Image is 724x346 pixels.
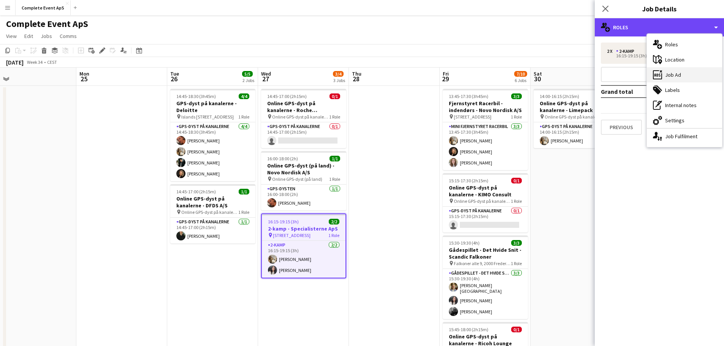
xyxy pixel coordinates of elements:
[239,93,249,99] span: 4/4
[352,70,361,77] span: Thu
[170,89,255,181] app-job-card: 14:45-18:30 (3h45m)4/4GPS-dyst på kanalerne - Deloitte Islands [STREET_ADDRESS]1 RoleGPS-dyst på ...
[262,225,345,232] h3: 2-kamp - Specialisterne ApS
[449,93,488,99] span: 13:45-17:30 (3h45m)
[351,74,361,83] span: 28
[595,4,724,14] h3: Job Details
[242,77,254,83] div: 2 Jobs
[616,49,637,54] div: 2-kamp
[170,70,179,77] span: Tue
[333,77,345,83] div: 3 Jobs
[170,122,255,181] app-card-role: GPS-dyst på kanalerne4/414:45-18:30 (3h45m)[PERSON_NAME][PERSON_NAME][PERSON_NAME][PERSON_NAME]
[647,52,722,67] div: Location
[647,67,722,82] div: Job Ad
[6,18,88,30] h1: Complete Event ApS
[329,219,339,224] span: 2/2
[261,185,346,210] app-card-role: GPS-dysten1/116:00-18:00 (2h)[PERSON_NAME]
[601,85,670,98] td: Grand total
[443,122,528,170] app-card-role: Mini Fjernstyret Racerbil3/313:45-17:30 (3h45m)[PERSON_NAME][PERSON_NAME][PERSON_NAME]
[272,114,329,120] span: Online GPS-dyst på kanalerne
[330,156,340,161] span: 1/1
[449,178,488,183] span: 15:15-17:30 (2h15m)
[647,98,722,113] div: Internal notes
[514,71,527,77] span: 7/10
[647,129,722,144] div: Job Fulfilment
[443,173,528,232] app-job-card: 15:15-17:30 (2h15m)0/1Online GPS-dyst på kanalerne - KIMO Consult Online GPS-dyst på kanalerne1 R...
[511,114,522,120] span: 1 Role
[25,59,44,65] span: Week 34
[443,207,528,232] app-card-role: GPS-dyst på kanalerne0/115:15-17:30 (2h15m)
[647,82,722,98] div: Labels
[540,93,579,99] span: 14:00-16:15 (2h15m)
[267,93,307,99] span: 14:45-17:00 (2h15m)
[242,71,253,77] span: 5/5
[261,162,346,176] h3: Online GPS-dyst (på land) - Novo Nordisk A/S
[443,70,449,77] span: Fri
[262,241,345,278] app-card-role: 2-kamp2/216:15-19:15 (3h)[PERSON_NAME][PERSON_NAME]
[511,178,522,183] span: 0/1
[330,93,340,99] span: 0/1
[38,31,55,41] a: Jobs
[454,261,511,266] span: Falkoner alle 9, 2000 Frederiksberg - Scandic Falkoner
[60,33,77,39] span: Comms
[47,59,57,65] div: CEST
[6,33,17,39] span: View
[176,93,216,99] span: 14:45-18:30 (3h45m)
[511,93,522,99] span: 3/3
[443,184,528,198] h3: Online GPS-dyst på kanalerne - KIMO Consult
[511,261,522,266] span: 1 Role
[261,151,346,210] app-job-card: 16:00-18:00 (2h)1/1Online GPS-dyst (på land) - Novo Nordisk A/S Online GPS-dyst (på land)1 RoleGP...
[329,176,340,182] span: 1 Role
[170,218,255,243] app-card-role: GPS-dyst på kanalerne1/114:45-17:00 (2h15m)[PERSON_NAME]
[170,195,255,209] h3: Online GPS-dyst på kanalerne - DFDS A/S
[443,100,528,114] h3: Fjernstyret Racerbil - indendørs - Novo Nordisk A/S
[545,114,602,120] span: Online GPS-dyst på kanalerne
[238,209,249,215] span: 1 Role
[261,89,346,148] app-job-card: 14:45-17:00 (2h15m)0/1Online GPS-dyst på kanalerne - Roche Diagnostics Online GPS-dyst på kanaler...
[534,100,619,114] h3: Online GPS-dyst på kanalerne - Limepack
[329,114,340,120] span: 1 Role
[260,74,271,83] span: 27
[57,31,80,41] a: Comms
[607,49,616,54] div: 2 x
[261,122,346,148] app-card-role: GPS-dyst på kanalerne0/114:45-17:00 (2h15m)
[273,232,311,238] span: [STREET_ADDRESS]
[41,33,52,39] span: Jobs
[595,18,724,36] div: Roles
[443,235,528,319] div: 15:30-19:30 (4h)3/3Gådespillet - Det Hvide Snit - Scandic Falkoner Falkoner alle 9, 2000 Frederik...
[79,70,89,77] span: Mon
[170,184,255,243] app-job-card: 14:45-17:00 (2h15m)1/1Online GPS-dyst på kanalerne - DFDS A/S Online GPS-dyst på kanalerne1 RoleG...
[647,113,722,128] div: Settings
[449,240,480,246] span: 15:30-19:30 (4h)
[261,213,346,278] app-job-card: 16:15-19:15 (3h)2/22-kamp - Specialisterne ApS [STREET_ADDRESS]1 Role2-kamp2/216:15-19:15 (3h)[PE...
[454,198,511,204] span: Online GPS-dyst på kanalerne
[181,209,238,215] span: Online GPS-dyst på kanalerne
[6,58,24,66] div: [DATE]
[272,176,322,182] span: Online GPS-dyst (på land)
[443,89,528,170] app-job-card: 13:45-17:30 (3h45m)3/3Fjernstyret Racerbil - indendørs - Novo Nordisk A/S [STREET_ADDRESS]1 RoleM...
[16,0,71,15] button: Complete Event ApS
[442,74,449,83] span: 29
[647,37,722,52] div: Roles
[607,54,704,58] div: 16:15-19:15 (3h)
[534,89,619,148] app-job-card: 14:00-16:15 (2h15m)1/1Online GPS-dyst på kanalerne - Limepack Online GPS-dyst på kanalerne1 RoleG...
[24,33,33,39] span: Edit
[169,74,179,83] span: 26
[268,219,299,224] span: 16:15-19:15 (3h)
[511,198,522,204] span: 1 Role
[181,114,234,120] span: Islands [STREET_ADDRESS]
[601,67,718,82] button: Add role
[511,327,522,332] span: 0/1
[534,70,542,77] span: Sat
[443,246,528,260] h3: Gådespillet - Det Hvide Snit - Scandic Falkoner
[267,156,298,161] span: 16:00-18:00 (2h)
[261,70,271,77] span: Wed
[532,74,542,83] span: 30
[261,100,346,114] h3: Online GPS-dyst på kanalerne - Roche Diagnostics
